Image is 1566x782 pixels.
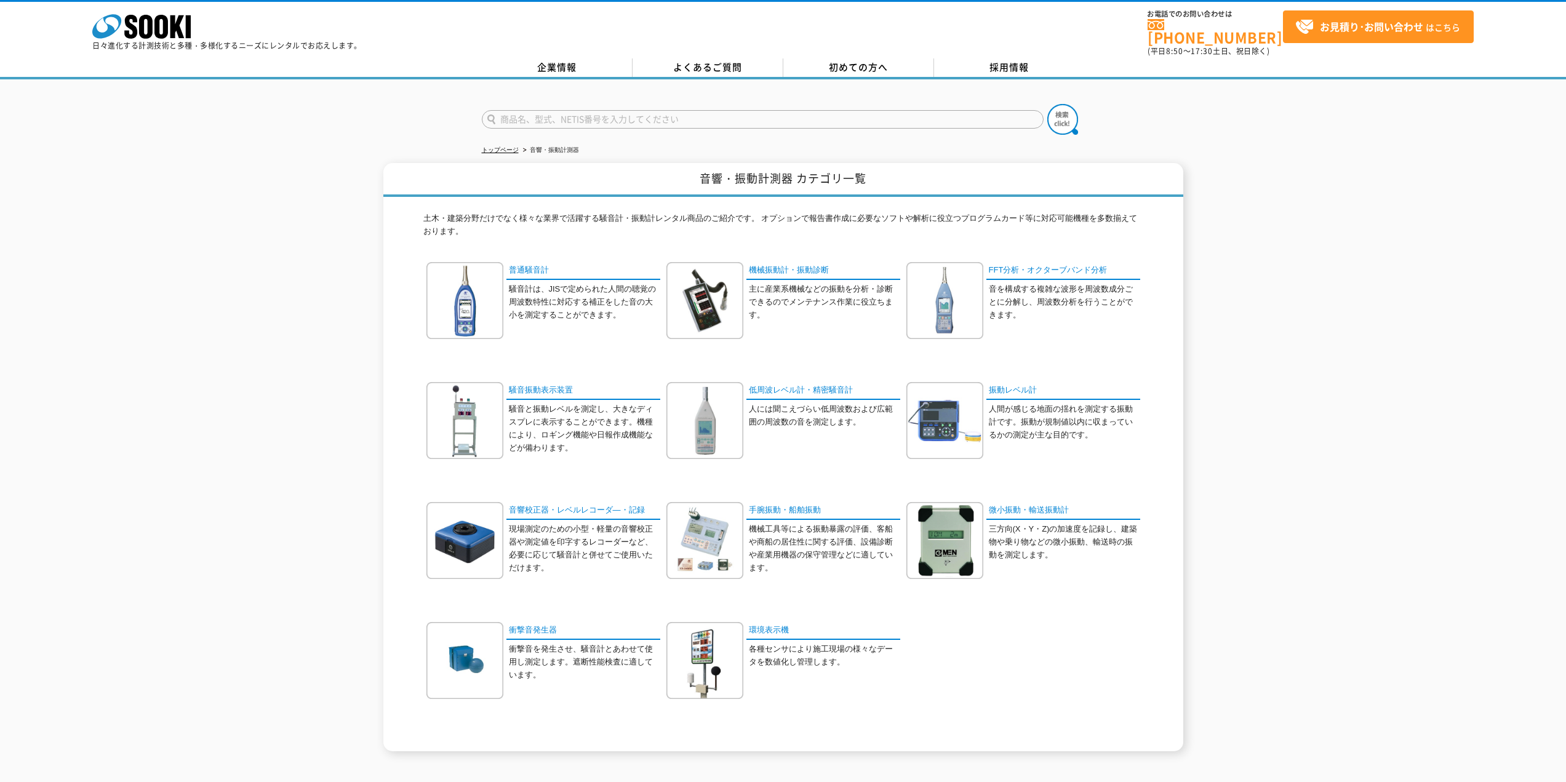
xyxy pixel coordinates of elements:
[383,163,1183,197] h1: 音響・振動計測器 カテゴリ一覧
[426,502,503,579] img: 音響校正器・レベルレコーダ―・記録
[906,502,983,579] img: 微小振動・輸送振動計
[749,643,900,669] p: 各種センサにより施工現場の様々なデータを数値化し管理します。
[482,110,1044,129] input: 商品名、型式、NETIS番号を入力してください
[633,58,783,77] a: よくあるご質問
[509,643,660,681] p: 衝撃音を発生させ、騒音計とあわせて使用し測定します。遮断性能検査に適しています。
[426,262,503,339] img: 普通騒音計
[989,403,1140,441] p: 人間が感じる地面の揺れを測定する振動計です。振動が規制値以内に収まっているかの測定が主な目的です。
[746,262,900,280] a: 機械振動計・振動診断
[986,262,1140,280] a: FFT分析・オクターブバンド分析
[934,58,1085,77] a: 採用情報
[986,382,1140,400] a: 振動レベル計
[506,622,660,640] a: 衝撃音発生器
[423,212,1143,244] p: 土木・建築分野だけでなく様々な業界で活躍する騒音計・振動計レンタル商品のご紹介です。 オプションで報告書作成に必要なソフトや解析に役立つプログラムカード等に対応可能機種を多数揃えております。
[509,523,660,574] p: 現場測定のための小型・軽量の音響校正器や測定値を印字するレコーダーなど、必要に応じて騒音計と併せてご使用いただけます。
[482,146,519,153] a: トップページ
[989,283,1140,321] p: 音を構成する複雑な波形を周波数成分ごとに分解し、周波数分析を行うことができます。
[506,502,660,520] a: 音響校正器・レベルレコーダ―・記録
[746,622,900,640] a: 環境表示機
[1148,46,1269,57] span: (平日 ～ 土日、祝日除く)
[989,523,1140,561] p: 三方向(X・Y・Z)の加速度を記録し、建築物や乗り物などの微小振動、輸送時の振動を測定します。
[986,502,1140,520] a: 微小振動・輸送振動計
[521,144,579,157] li: 音響・振動計測器
[783,58,934,77] a: 初めての方へ
[482,58,633,77] a: 企業情報
[1320,19,1423,34] strong: お見積り･お問い合わせ
[1283,10,1474,43] a: お見積り･お問い合わせはこちら
[506,262,660,280] a: 普通騒音計
[829,60,888,74] span: 初めての方へ
[1295,18,1460,36] span: はこちら
[749,523,900,574] p: 機械工具等による振動暴露の評価、客船や商船の居住性に関する評価、設備診断や産業用機器の保守管理などに適しています。
[906,262,983,339] img: FFT分析・オクターブバンド分析
[906,382,983,459] img: 振動レベル計
[1148,10,1283,18] span: お電話でのお問い合わせは
[1166,46,1183,57] span: 8:50
[1148,19,1283,44] a: [PHONE_NUMBER]
[426,382,503,459] img: 騒音振動表示装置
[1191,46,1213,57] span: 17:30
[666,262,743,339] img: 機械振動計・振動診断
[426,622,503,699] img: 衝撃音発生器
[746,502,900,520] a: 手腕振動・船舶振動
[666,622,743,699] img: 環境表示機
[92,42,362,49] p: 日々進化する計測技術と多種・多様化するニーズにレンタルでお応えします。
[506,382,660,400] a: 騒音振動表示装置
[749,403,900,429] p: 人には聞こえづらい低周波数および広範囲の周波数の音を測定します。
[746,382,900,400] a: 低周波レベル計・精密騒音計
[666,382,743,459] img: 低周波レベル計・精密騒音計
[509,283,660,321] p: 騒音計は、JISで定められた人間の聴覚の周波数特性に対応する補正をした音の大小を測定することができます。
[749,283,900,321] p: 主に産業系機械などの振動を分析・診断できるのでメンテナンス作業に役立ちます。
[666,502,743,579] img: 手腕振動・船舶振動
[509,403,660,454] p: 騒音と振動レベルを測定し、大きなディスプレに表示することができます。機種により、ロギング機能や日報作成機能などが備わります。
[1047,104,1078,135] img: btn_search.png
